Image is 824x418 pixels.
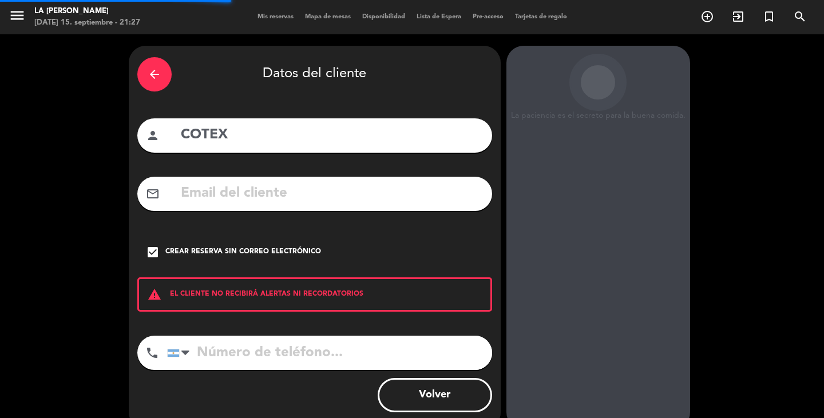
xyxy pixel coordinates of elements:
input: Nombre del cliente [180,124,484,147]
i: warning [139,288,170,301]
i: arrow_back [148,67,161,81]
div: Argentina: +54 [168,336,194,369]
span: Lista de Espera [411,14,467,20]
input: Email del cliente [180,182,484,205]
i: add_circle_outline [700,10,714,23]
i: phone [145,346,159,360]
i: turned_in_not [762,10,776,23]
div: Datos del cliente [137,54,492,94]
div: Crear reserva sin correo electrónico [165,246,321,258]
i: person [146,129,160,142]
span: Disponibilidad [356,14,411,20]
div: LA [PERSON_NAME] [34,6,140,17]
i: exit_to_app [731,10,745,23]
i: menu [9,7,26,24]
span: Tarjetas de regalo [509,14,573,20]
button: Volver [378,378,492,412]
div: [DATE] 15. septiembre - 21:27 [34,17,140,29]
input: Número de teléfono... [167,336,492,370]
button: menu [9,7,26,28]
div: EL CLIENTE NO RECIBIRÁ ALERTAS NI RECORDATORIOS [137,277,492,312]
div: La paciencia es el secreto para la buena comida. [506,111,690,121]
i: mail_outline [146,187,160,201]
i: check_box [146,245,160,259]
span: Pre-acceso [467,14,509,20]
span: Mapa de mesas [299,14,356,20]
span: Mis reservas [252,14,299,20]
i: search [793,10,807,23]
